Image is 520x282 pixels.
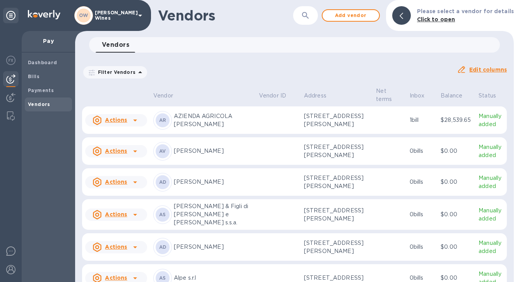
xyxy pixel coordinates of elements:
b: OW [79,12,88,18]
p: 0 bills [410,243,435,251]
span: Vendors [102,39,129,50]
b: Vendors [28,101,50,107]
u: Edit columns [469,67,507,73]
span: Net terms [376,87,403,103]
u: Actions [105,211,127,217]
p: Status [479,92,496,100]
u: Actions [105,179,127,185]
p: AZIENDA AGRICOLA [PERSON_NAME] [174,112,253,128]
p: Filter Vendors [95,69,136,75]
b: AS [159,275,166,281]
img: Foreign exchange [6,56,15,65]
p: [STREET_ADDRESS][PERSON_NAME] [304,112,370,128]
b: Please select a vendor for details [417,8,514,14]
p: Alpe s.r.l [174,274,253,282]
p: 0 bills [410,274,435,282]
p: Manually added [479,174,504,190]
p: Net terms [376,87,393,103]
p: Address [304,92,326,100]
p: [STREET_ADDRESS][PERSON_NAME] [304,239,370,255]
img: Logo [28,10,60,19]
p: $28,539.65 [441,116,472,124]
p: [STREET_ADDRESS][PERSON_NAME] [304,143,370,159]
b: Dashboard [28,60,57,65]
p: $0.00 [441,147,472,155]
u: Actions [105,244,127,250]
p: Pay [28,37,69,45]
p: [PERSON_NAME] & Figli di [PERSON_NAME] e [PERSON_NAME] s.s.a. [174,202,253,227]
button: Add vendor [322,9,380,22]
p: Manually added [479,239,504,255]
p: [STREET_ADDRESS] [304,274,370,282]
p: Inbox [410,92,425,100]
u: Actions [105,117,127,123]
b: AD [159,244,166,250]
p: Manually added [479,207,504,223]
b: Payments [28,87,54,93]
b: AS [159,212,166,217]
p: [STREET_ADDRESS][PERSON_NAME] [304,174,370,190]
p: Balance [441,92,462,100]
span: Inbox [410,92,435,100]
p: [STREET_ADDRESS][PERSON_NAME] [304,207,370,223]
b: AD [159,179,166,185]
b: AV [159,148,166,154]
b: Bills [28,73,39,79]
span: Add vendor [329,11,373,20]
p: Manually added [479,143,504,159]
b: Click to open [417,16,455,22]
p: 1 bill [410,116,435,124]
p: $0.00 [441,210,472,219]
p: Vendor [153,92,173,100]
div: Unpin categories [3,8,19,23]
p: [PERSON_NAME] [174,178,253,186]
p: $0.00 [441,178,472,186]
p: [PERSON_NAME] Wines [95,10,134,21]
p: $0.00 [441,243,472,251]
p: $0.00 [441,274,472,282]
p: Vendor ID [259,92,286,100]
p: [PERSON_NAME] [174,147,253,155]
u: Actions [105,275,127,281]
span: Vendor ID [259,92,296,100]
span: Vendor [153,92,183,100]
b: AR [159,117,166,123]
p: 0 bills [410,147,435,155]
span: Address [304,92,336,100]
span: Balance [441,92,472,100]
p: [PERSON_NAME] [174,243,253,251]
p: Manually added [479,112,504,128]
p: 0 bills [410,178,435,186]
h1: Vendors [158,7,286,24]
p: 0 bills [410,210,435,219]
u: Actions [105,148,127,154]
